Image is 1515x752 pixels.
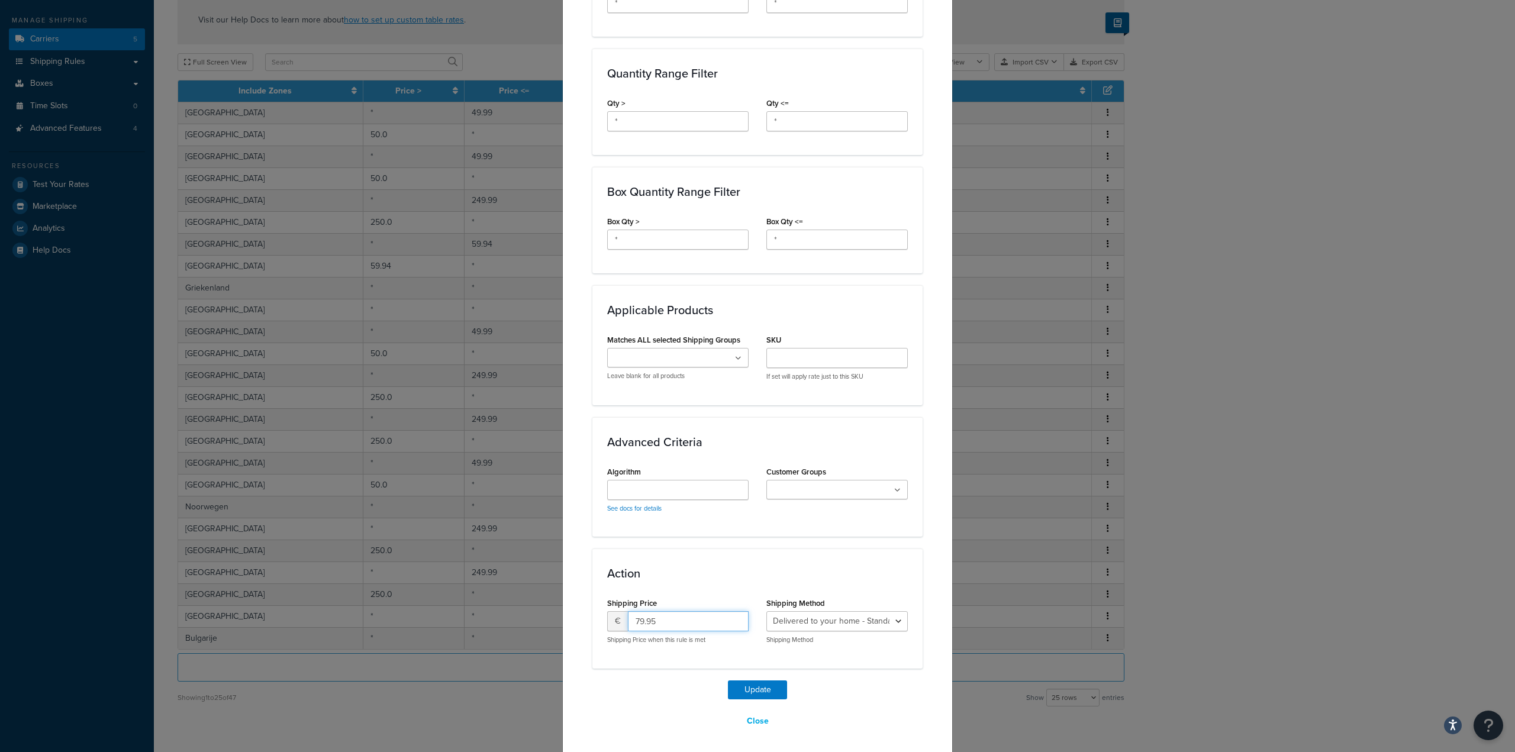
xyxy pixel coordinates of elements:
[766,635,908,644] p: Shipping Method
[766,335,781,344] label: SKU
[728,680,787,699] button: Update
[607,217,640,226] label: Box Qty >
[607,335,740,344] label: Matches ALL selected Shipping Groups
[766,372,908,381] p: If set will apply rate just to this SKU
[607,504,662,513] a: See docs for details
[607,185,908,198] h3: Box Quantity Range Filter
[607,611,628,631] span: €
[766,217,803,226] label: Box Qty <=
[607,435,908,448] h3: Advanced Criteria
[607,599,657,608] label: Shipping Price
[607,567,908,580] h3: Action
[607,99,626,108] label: Qty >
[766,599,825,608] label: Shipping Method
[607,635,749,644] p: Shipping Price when this rule is met
[766,467,826,476] label: Customer Groups
[607,67,908,80] h3: Quantity Range Filter
[739,711,776,731] button: Close
[766,99,789,108] label: Qty <=
[607,467,641,476] label: Algorithm
[607,304,908,317] h3: Applicable Products
[607,372,749,380] p: Leave blank for all products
